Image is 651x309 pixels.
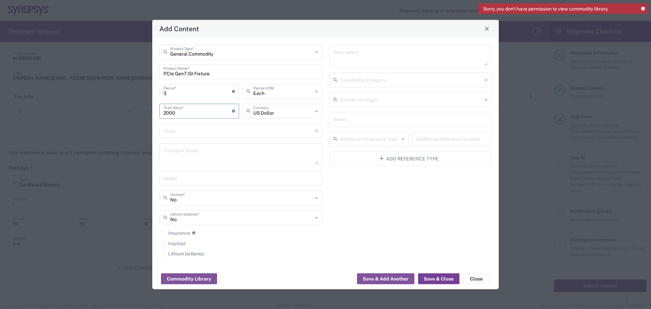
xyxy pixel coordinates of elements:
[159,230,190,235] label: Insurance
[159,24,199,34] h4: Add Content
[357,273,414,284] button: Save & Add Another
[482,24,492,33] button: Close
[483,6,608,12] span: Sorry, you don't have permission to view commodity library.
[463,273,490,284] button: Close
[161,273,217,284] button: Commodity Library
[418,273,459,284] button: Save & Close
[159,251,204,256] label: Lithium batteries
[329,151,492,166] button: Add Reference Type
[159,240,185,246] label: Hazmat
